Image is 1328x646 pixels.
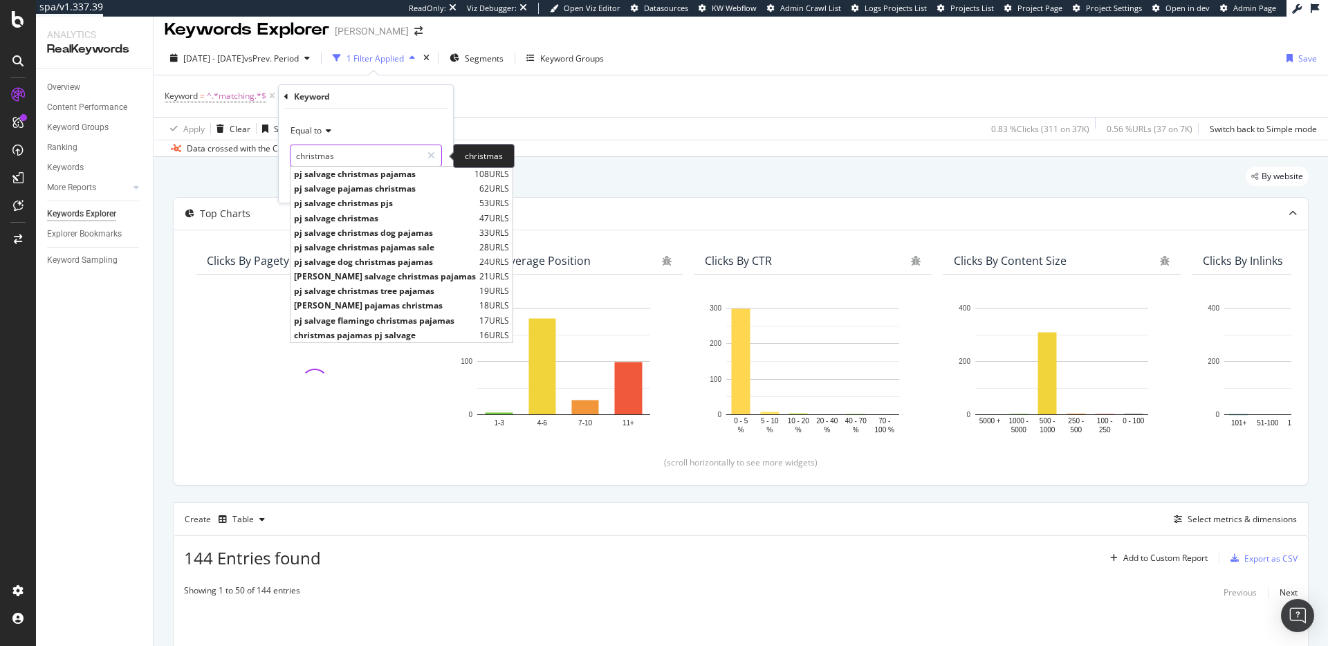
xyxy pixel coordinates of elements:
button: Segments [444,47,509,69]
span: [DATE] - [DATE] [183,53,244,64]
div: arrow-right-arrow-left [414,26,423,36]
div: Previous [1224,587,1257,598]
button: Save [1281,47,1317,69]
span: Projects List [950,3,994,13]
div: Select metrics & dimensions [1188,513,1297,525]
span: pj salvage christmas dog pajamas [294,227,476,239]
div: Ranking [47,140,77,155]
a: Open Viz Editor [550,3,620,14]
div: Data crossed with the Crawl [187,142,295,155]
div: Table [232,515,254,524]
div: Save [274,123,293,135]
span: 144 Entries found [184,546,321,569]
div: Create [185,508,270,530]
text: 200 [710,340,721,348]
a: Ranking [47,140,143,155]
div: Overview [47,80,80,95]
span: 33 URLS [479,227,509,239]
span: pj salvage christmas pajamas [294,168,471,180]
a: Overview [47,80,143,95]
div: RealKeywords [47,41,142,57]
button: Apply [165,118,205,140]
div: 1 Filter Applied [347,53,404,64]
button: Add to Custom Report [1105,547,1208,569]
text: 100 [461,358,472,365]
span: Project Page [1017,3,1062,13]
div: (scroll horizontally to see more widgets) [190,456,1291,468]
div: bug [911,256,921,266]
span: 28 URLS [479,241,509,253]
span: Logs Projects List [865,3,927,13]
button: Cancel [284,178,328,192]
span: 24 URLS [479,256,509,268]
span: Admin Page [1233,3,1276,13]
a: Logs Projects List [851,3,927,14]
text: 250 [1099,426,1111,434]
span: Open Viz Editor [564,3,620,13]
div: Clicks By Inlinks [1203,254,1283,268]
div: Export as CSV [1244,553,1298,564]
div: Switch back to Simple mode [1210,123,1317,135]
a: Open in dev [1152,3,1210,14]
div: More Reports [47,181,96,195]
div: ReadOnly: [409,3,446,14]
text: 4-6 [537,419,548,427]
text: % [795,426,802,434]
button: Export as CSV [1225,547,1298,569]
a: Keyword Sampling [47,253,143,268]
text: % [738,426,744,434]
div: Viz Debugger: [467,3,517,14]
text: 5000 + [979,417,1001,425]
div: A chart. [456,301,672,435]
button: Previous [1224,584,1257,601]
button: Table [213,508,270,530]
span: pj salvage christmas pajamas sale [294,241,476,253]
span: pj salvage flamingo christmas pajamas [294,315,476,326]
div: Keywords Explorer [165,18,329,41]
text: 1000 [1040,426,1055,434]
div: [PERSON_NAME] [335,24,409,38]
text: 300 [710,304,721,312]
a: Projects List [937,3,994,14]
svg: A chart. [705,301,921,435]
text: % [766,426,773,434]
text: 100 [710,376,721,383]
span: = [200,90,205,102]
text: 16-50 [1287,419,1305,427]
span: Segments [465,53,504,64]
span: 19 URLS [479,285,509,297]
text: 70 - [878,417,890,425]
div: Showing 1 to 50 of 144 entries [184,584,300,601]
div: bug [662,256,672,266]
div: Keyword Groups [47,120,109,135]
a: Keyword Groups [47,120,143,135]
span: By website [1262,172,1303,181]
text: 0 - 5 [734,417,748,425]
a: More Reports [47,181,129,195]
div: 0.83 % Clicks ( 311 on 37K ) [991,123,1089,135]
span: Datasources [644,3,688,13]
text: 100 - [1097,417,1113,425]
div: Clicks By CTR [705,254,772,268]
span: [PERSON_NAME] pajamas christmas [294,299,476,311]
div: 0.56 % URLs ( 37 on 7K ) [1107,123,1192,135]
span: Admin Crawl List [780,3,841,13]
span: pj salvage pajamas christmas [294,183,476,194]
span: pj salvage christmas tree pajamas [294,285,476,297]
text: 500 [1070,426,1082,434]
span: Equal to [290,124,322,136]
text: 11+ [622,419,634,427]
span: Project Settings [1086,3,1142,13]
div: Content Performance [47,100,127,115]
span: christmas pajamas pj salvage [294,329,476,341]
span: Open in dev [1165,3,1210,13]
span: pj salvage christmas [294,212,476,224]
button: 1 Filter Applied [327,47,421,69]
span: ^.*matching.*$ [207,86,266,106]
span: 108 URLS [474,168,509,180]
text: % [853,426,859,434]
span: KW Webflow [712,3,757,13]
a: Datasources [631,3,688,14]
a: Project Page [1004,3,1062,14]
text: 100 % [875,426,894,434]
